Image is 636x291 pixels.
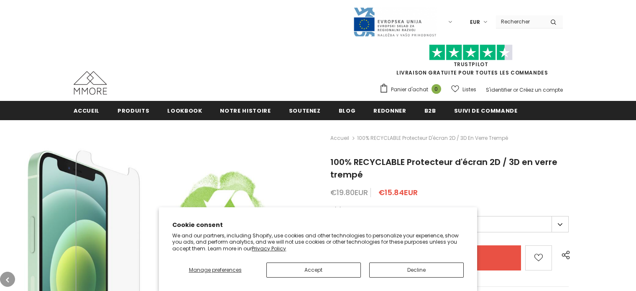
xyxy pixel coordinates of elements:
span: Redonner [373,107,406,115]
span: LIVRAISON GRATUITE POUR TOUTES LES COMMANDES [379,48,563,76]
a: Panier d'achat 0 [379,83,445,96]
a: S'identifier [486,86,512,93]
img: Javni Razpis [353,7,437,37]
a: Javni Razpis [353,18,437,25]
a: Blog [339,101,356,120]
p: We and our partners, including Shopify, use cookies and other technologies to personalize your ex... [172,232,464,252]
a: Lookbook [167,101,202,120]
a: Listes [451,82,476,97]
span: or [513,86,518,93]
button: Manage preferences [172,263,258,278]
span: Produits [117,107,149,115]
span: Manage preferences [189,266,242,273]
span: Accueil [74,107,100,115]
a: Privacy Policy [252,245,286,252]
a: Notre histoire [220,101,271,120]
span: Panier d'achat [391,85,428,94]
span: Notre histoire [220,107,271,115]
a: Redonner [373,101,406,120]
span: Lookbook [167,107,202,115]
img: Cas MMORE [74,71,107,95]
span: 0 [432,84,441,94]
span: B2B [424,107,436,115]
span: €15.84EUR [378,187,418,198]
a: B2B [424,101,436,120]
a: Suivi de commande [454,101,518,120]
span: €19.80EUR [330,187,368,198]
input: Search Site [496,15,544,28]
span: soutenez [289,107,321,115]
h2: Cookie consent [172,221,464,229]
button: Accept [266,263,361,278]
span: Listes [462,85,476,94]
span: 100% RECYCLABLE Protecteur d'écran 2D / 3D en verre trempé [330,156,557,180]
a: Créez un compte [519,86,563,93]
a: Accueil [330,133,349,143]
span: 100% RECYCLABLE Protecteur d'écran 2D / 3D en verre trempé [357,133,508,143]
span: Téléphone [330,206,358,213]
a: Produits [117,101,149,120]
img: Faites confiance aux étoiles pilotes [429,44,513,61]
a: Accueil [74,101,100,120]
a: soutenez [289,101,321,120]
span: Suivi de commande [454,107,518,115]
a: TrustPilot [454,61,488,68]
span: EUR [470,18,480,26]
button: Decline [369,263,464,278]
span: Blog [339,107,356,115]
